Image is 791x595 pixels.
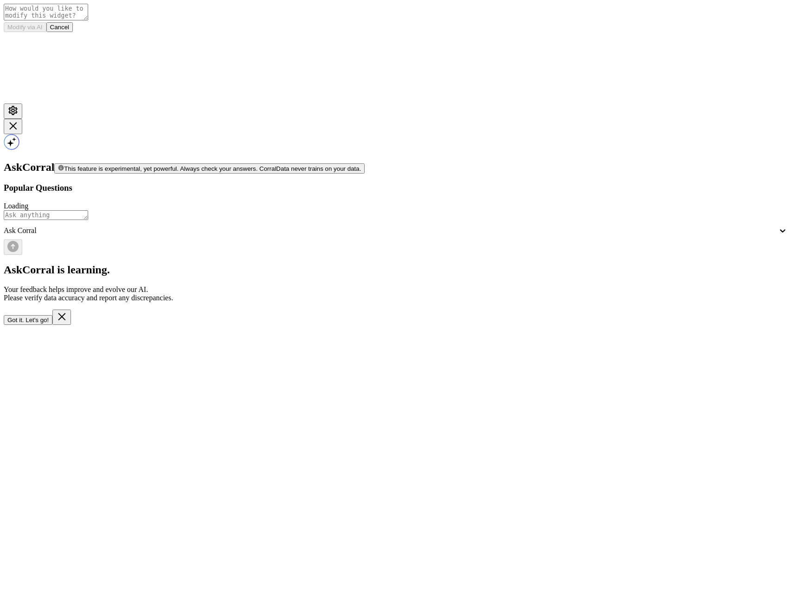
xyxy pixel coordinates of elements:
button: Cancel [46,22,73,32]
h2: AskCorral is learning. [4,264,787,276]
h3: Popular Questions [4,183,787,193]
div: Loading [4,202,787,210]
span: AskCorral [4,161,54,173]
span: This feature is experimental, yet powerful. Always check your answers. CorralData never trains on... [64,165,361,172]
button: This feature is experimental, yet powerful. Always check your answers. CorralData never trains on... [54,163,365,174]
button: Modify via AI [4,22,46,32]
div: Ask Corral [4,226,778,235]
p: Your feedback helps improve and evolve our AI. Please verify data accuracy and report any discrep... [4,285,787,302]
button: Got it. Let's go! [4,315,52,325]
